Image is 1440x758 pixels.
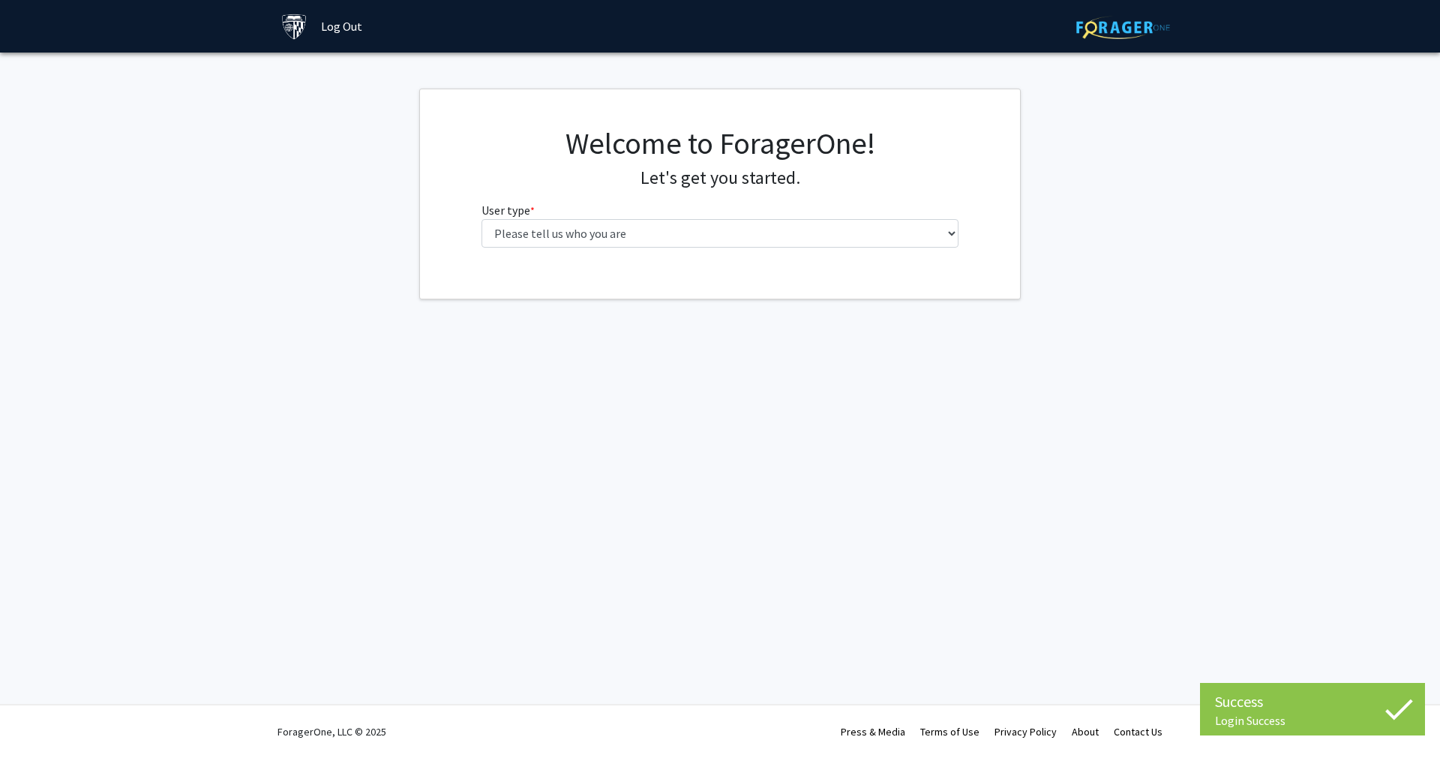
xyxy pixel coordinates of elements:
img: ForagerOne Logo [1076,16,1170,39]
div: ForagerOne, LLC © 2025 [277,705,386,758]
div: Success [1215,690,1410,713]
div: Login Success [1215,713,1410,728]
h1: Welcome to ForagerOne! [481,125,959,161]
label: User type [481,201,535,219]
img: Johns Hopkins University Logo [281,14,307,40]
a: About [1072,725,1099,738]
h4: Let's get you started. [481,167,959,189]
a: Contact Us [1114,725,1162,738]
a: Privacy Policy [994,725,1057,738]
a: Terms of Use [920,725,979,738]
a: Press & Media [841,725,905,738]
